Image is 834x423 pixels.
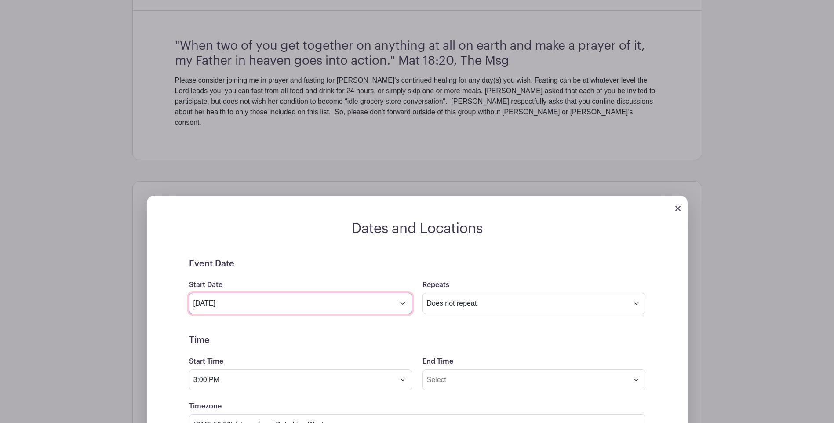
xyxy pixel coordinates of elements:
img: close_button-5f87c8562297e5c2d7936805f587ecaba9071eb48480494691a3f1689db116b3.svg [675,206,681,211]
label: Timezone [189,402,222,411]
h2: Dates and Locations [147,220,688,237]
input: Select [189,293,412,314]
h5: Event Date [189,259,645,269]
input: Select [189,369,412,390]
input: Select [422,369,645,390]
label: End Time [422,357,453,366]
label: Start Date [189,281,222,289]
label: Repeats [422,281,449,289]
label: Start Time [189,357,223,366]
h5: Time [189,335,645,346]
